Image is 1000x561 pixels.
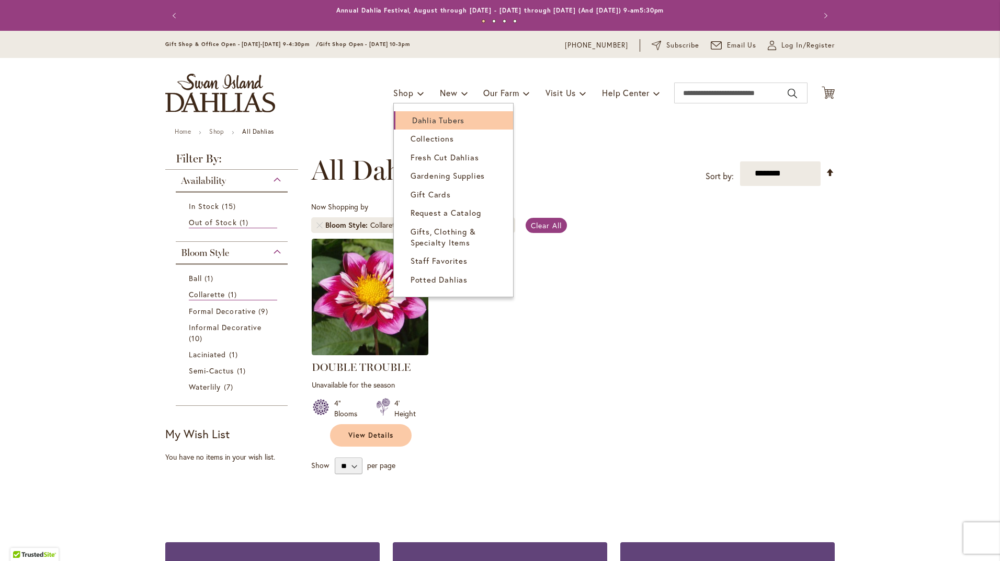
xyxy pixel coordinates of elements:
[189,217,277,228] a: Out of Stock 1
[312,347,428,357] a: DOUBLE TROUBLE
[189,322,262,332] span: Informal Decorative
[189,322,277,344] a: Informal Decorative 10
[316,222,323,228] a: Remove Bloom Style Collarette
[189,201,219,211] span: In Stock
[814,5,835,26] button: Next
[768,40,835,51] a: Log In/Register
[204,273,216,284] span: 1
[440,87,457,98] span: New
[781,40,835,51] span: Log In/Register
[503,19,506,23] button: 3 of 4
[411,274,468,285] span: Potted Dahlias
[222,201,238,212] span: 15
[175,127,191,135] a: Home
[411,133,454,144] span: Collections
[8,524,37,553] iframe: Launch Accessibility Center
[412,115,464,125] span: Dahlia Tubers
[513,19,517,23] button: 4 of 4
[258,306,271,317] span: 9
[189,217,237,227] span: Out of Stock
[181,247,229,259] span: Bloom Style
[189,273,277,284] a: Ball 1
[394,398,416,419] div: 4' Height
[483,87,519,98] span: Our Farm
[727,40,757,51] span: Email Us
[242,127,274,135] strong: All Dahlias
[602,87,650,98] span: Help Center
[319,41,410,48] span: Gift Shop Open - [DATE] 10-3pm
[189,381,277,392] a: Waterlily 7
[411,207,481,218] span: Request a Catalog
[189,349,277,360] a: Laciniated 1
[189,382,221,392] span: Waterlily
[311,202,368,212] span: Now Shopping by
[482,19,485,23] button: 1 of 4
[229,349,241,360] span: 1
[334,398,363,419] div: 4" Blooms
[189,365,277,376] a: Semi-Cactus 1
[370,220,401,230] div: Collarette
[325,220,370,230] span: Bloom Style
[666,40,699,51] span: Subscribe
[189,306,277,317] a: Formal Decorative 9
[411,152,479,162] span: Fresh Cut Dahlias
[237,365,248,376] span: 1
[189,349,226,359] span: Laciniated
[652,40,699,51] a: Subscribe
[224,381,236,392] span: 7
[165,426,230,441] strong: My Wish List
[565,40,628,51] a: [PHONE_NUMBER]
[189,366,234,376] span: Semi-Cactus
[312,361,411,373] a: DOUBLE TROUBLE
[165,153,298,170] strong: Filter By:
[165,5,186,26] button: Previous
[394,185,513,204] a: Gift Cards
[526,218,567,233] a: Clear All
[189,201,277,212] a: In Stock 15
[181,175,226,186] span: Availability
[189,306,256,316] span: Formal Decorative
[311,460,329,470] span: Show
[411,170,485,181] span: Gardening Supplies
[189,273,202,283] span: Ball
[411,255,468,266] span: Staff Favorites
[411,226,476,248] span: Gifts, Clothing & Specialty Items
[348,431,393,440] span: View Details
[336,6,664,14] a: Annual Dahlia Festival, August through [DATE] - [DATE] through [DATE] (And [DATE]) 9-am5:30pm
[311,155,442,186] span: All Dahlias
[165,41,319,48] span: Gift Shop & Office Open - [DATE]-[DATE] 9-4:30pm /
[189,289,225,299] span: Collarette
[228,289,240,300] span: 1
[240,217,251,228] span: 1
[367,460,395,470] span: per page
[706,167,734,186] label: Sort by:
[312,239,428,355] img: DOUBLE TROUBLE
[393,87,414,98] span: Shop
[165,74,275,112] a: store logo
[330,424,412,447] a: View Details
[312,380,428,390] p: Unavailable for the season
[546,87,576,98] span: Visit Us
[189,289,277,300] a: Collarette 1
[209,127,224,135] a: Shop
[189,333,205,344] span: 10
[531,220,562,230] span: Clear All
[492,19,496,23] button: 2 of 4
[711,40,757,51] a: Email Us
[165,452,305,462] div: You have no items in your wish list.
